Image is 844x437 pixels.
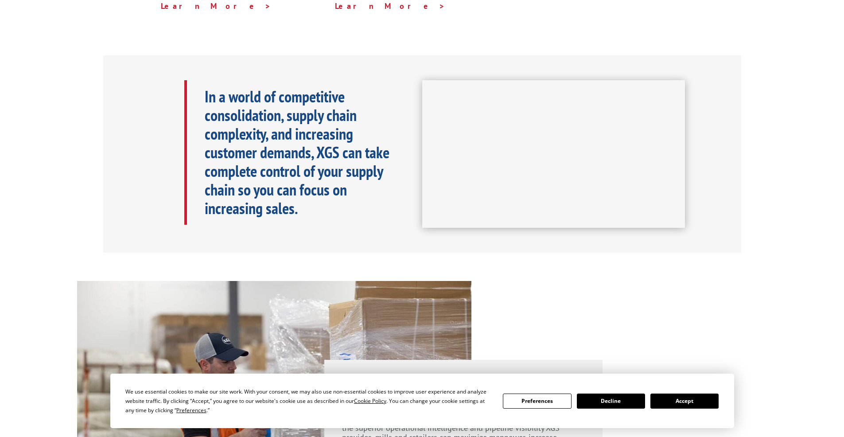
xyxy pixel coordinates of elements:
span: Cookie Policy [354,397,386,405]
button: Decline [577,394,645,409]
iframe: XGS Logistics Solutions [422,80,685,228]
a: Learn More > [161,1,271,11]
a: Learn More > [335,1,445,11]
div: Cookie Consent Prompt [110,374,734,428]
b: In a world of competitive consolidation, supply chain complexity, and increasing customer demands... [205,86,389,218]
button: Accept [650,394,719,409]
div: We use essential cookies to make our site work. With your consent, we may also use non-essential ... [125,387,492,415]
button: Preferences [503,394,571,409]
span: Preferences [176,406,206,414]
